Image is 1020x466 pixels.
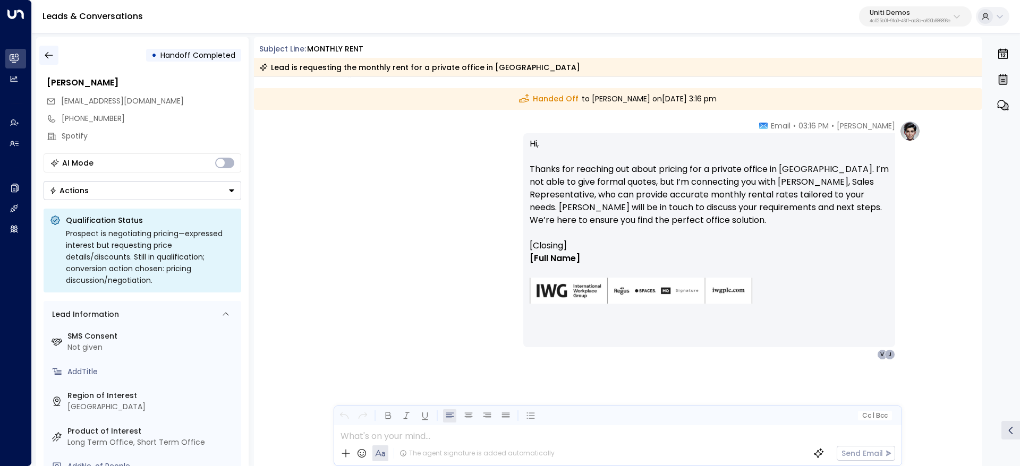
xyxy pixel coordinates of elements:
div: J [885,349,895,360]
label: Region of Interest [67,390,237,401]
span: Subject Line: [259,44,306,54]
p: 4c025b01-9fa0-46ff-ab3a-a620b886896e [870,19,950,23]
span: • [793,120,796,131]
p: Uniti Demos [870,10,950,16]
span: Cc Bcc [862,412,887,419]
div: Actions [49,186,89,195]
span: | [872,412,874,419]
button: Undo [337,409,351,422]
div: Not given [67,342,237,353]
p: Qualification Status [66,215,235,226]
div: V [877,349,888,360]
div: mONTHLY RENT [307,44,363,55]
div: [GEOGRAPHIC_DATA] [67,401,237,412]
div: Prospect is negotiating pricing—expressed interest but requesting price details/discounts. Still ... [66,228,235,286]
div: AddTitle [67,366,237,377]
span: [Full Name] [530,252,580,265]
span: [Closing] [530,239,567,252]
img: profile-logo.png [899,120,921,142]
div: Long Term Office, Short Term Office [67,437,237,448]
button: Cc|Bcc [857,411,891,421]
span: [EMAIL_ADDRESS][DOMAIN_NAME] [61,96,184,106]
button: Redo [356,409,369,422]
div: Spotify [62,131,241,142]
label: Product of Interest [67,426,237,437]
span: [PERSON_NAME] [837,120,895,131]
a: Leads & Conversations [42,10,143,22]
span: Handoff Completed [160,50,235,61]
div: Lead Information [48,309,119,320]
span: Email [771,120,790,131]
div: Signature [530,239,889,317]
div: The agent signature is added automatically [399,448,555,458]
button: Uniti Demos4c025b01-9fa0-46ff-ab3a-a620b886896e [859,6,972,27]
div: to [PERSON_NAME] on [DATE] 3:16 pm [254,88,982,110]
span: valentinacolugnatti@gmail.com [61,96,184,107]
div: Lead is requesting the monthly rent for a private office in [GEOGRAPHIC_DATA] [259,62,580,73]
div: • [151,46,157,65]
label: SMS Consent [67,331,237,342]
span: 03:16 PM [798,120,829,131]
p: Hi, Thanks for reaching out about pricing for a private office in [GEOGRAPHIC_DATA]. I’m not able... [530,137,889,239]
span: • [831,120,834,131]
img: AIorK4zU2Kz5WUNqa9ifSKC9jFH1hjwenjvh85X70KBOPduETvkeZu4OqG8oPuqbwvp3xfXcMQJCRtwYb-SG [530,278,753,305]
div: Button group with a nested menu [44,181,241,200]
button: Actions [44,181,241,200]
span: Handed Off [519,93,579,105]
div: [PERSON_NAME] [47,76,241,89]
div: AI Mode [62,158,93,168]
div: [PHONE_NUMBER] [62,113,241,124]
